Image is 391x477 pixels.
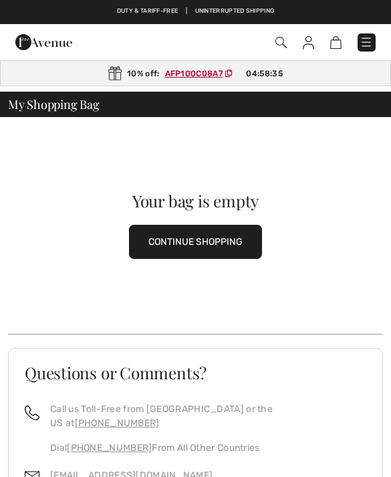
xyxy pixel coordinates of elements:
a: [PHONE_NUMBER] [67,442,152,454]
img: Shopping Bag [330,36,342,49]
img: Menu [360,35,373,49]
p: Dial From All Other Countries [50,441,366,455]
div: Your bag is empty [27,193,364,209]
span: My Shopping Bag [8,98,100,110]
img: My Info [303,36,314,50]
button: CONTINUE SHOPPING [129,225,262,259]
img: call [25,405,39,420]
a: 1ère Avenue [15,36,72,47]
img: 1ère Avenue [15,29,72,56]
img: Gift.svg [108,66,122,80]
a: [PHONE_NUMBER] [75,417,160,429]
h3: Questions or Comments? [25,365,366,381]
ins: AFP100C08A7 [165,69,223,78]
p: Call us Toll-Free from [GEOGRAPHIC_DATA] or the US at [50,402,366,430]
img: Search [275,37,287,48]
span: 04:58:35 [246,68,282,80]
